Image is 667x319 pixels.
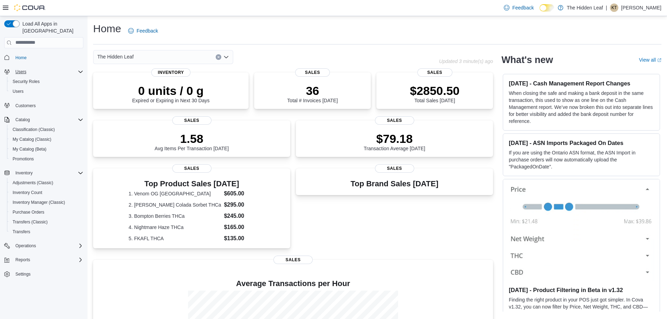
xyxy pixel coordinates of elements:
[610,4,618,12] div: Kenneth Townsend
[224,201,255,209] dd: $295.00
[7,188,86,197] button: Inventory Count
[224,212,255,220] dd: $245.00
[13,209,44,215] span: Purchase Orders
[155,132,229,151] div: Avg Items Per Transaction [DATE]
[273,256,313,264] span: Sales
[7,125,86,134] button: Classification (Classic)
[364,132,425,146] p: $79.18
[10,135,54,144] a: My Catalog (Classic)
[439,58,493,64] p: Updated 3 minute(s) ago
[287,84,338,98] p: 36
[512,4,534,11] span: Feedback
[137,27,158,34] span: Feedback
[10,87,26,96] a: Users
[93,22,121,36] h1: Home
[350,180,438,188] h3: Top Brand Sales [DATE]
[10,198,68,207] a: Inventory Manager (Classic)
[224,189,255,198] dd: $605.00
[14,4,46,11] img: Cova
[155,132,229,146] p: 1.58
[1,115,86,125] button: Catalog
[10,188,45,197] a: Inventory Count
[7,77,86,86] button: Security Roles
[295,68,330,77] span: Sales
[10,145,83,153] span: My Catalog (Beta)
[10,208,47,216] a: Purchase Orders
[15,103,36,109] span: Customers
[13,137,51,142] span: My Catalog (Classic)
[7,227,86,237] button: Transfers
[13,242,39,250] button: Operations
[13,229,30,235] span: Transfers
[10,218,83,226] span: Transfers (Classic)
[1,255,86,265] button: Reports
[1,168,86,178] button: Inventory
[13,146,47,152] span: My Catalog (Beta)
[657,58,661,62] svg: External link
[13,53,83,62] span: Home
[13,270,83,278] span: Settings
[15,55,27,61] span: Home
[13,68,29,76] button: Users
[223,54,229,60] button: Open list of options
[375,116,414,125] span: Sales
[375,164,414,173] span: Sales
[15,69,26,75] span: Users
[15,257,30,263] span: Reports
[4,50,83,298] nav: Complex example
[7,144,86,154] button: My Catalog (Beta)
[501,54,553,65] h2: What's new
[7,178,86,188] button: Adjustments (Classic)
[224,234,255,243] dd: $135.00
[172,164,211,173] span: Sales
[1,100,86,111] button: Customers
[287,84,338,103] div: Total # Invoices [DATE]
[13,200,65,205] span: Inventory Manager (Classic)
[99,279,487,288] h4: Average Transactions per Hour
[7,134,86,144] button: My Catalog (Classic)
[7,207,86,217] button: Purchase Orders
[10,145,49,153] a: My Catalog (Beta)
[15,170,33,176] span: Inventory
[10,155,37,163] a: Promotions
[15,117,30,123] span: Catalog
[10,125,58,134] a: Classification (Classic)
[128,235,221,242] dt: 5. FKAFL THCA
[1,53,86,63] button: Home
[10,228,83,236] span: Transfers
[13,127,55,132] span: Classification (Classic)
[540,4,554,12] input: Dark Mode
[13,116,33,124] button: Catalog
[10,208,83,216] span: Purchase Orders
[10,179,83,187] span: Adjustments (Classic)
[364,132,425,151] div: Transaction Average [DATE]
[13,101,83,110] span: Customers
[410,84,460,103] div: Total Sales [DATE]
[501,1,536,15] a: Feedback
[151,68,190,77] span: Inventory
[10,125,83,134] span: Classification (Classic)
[1,67,86,77] button: Users
[509,139,654,146] h3: [DATE] - ASN Imports Packaged On Dates
[13,79,40,84] span: Security Roles
[10,179,56,187] a: Adjustments (Classic)
[128,213,221,220] dt: 3. Bompton Berries THCa
[13,89,23,94] span: Users
[13,102,39,110] a: Customers
[1,269,86,279] button: Settings
[128,190,221,197] dt: 1. Venom OG [GEOGRAPHIC_DATA]
[10,218,50,226] a: Transfers (Classic)
[172,116,211,125] span: Sales
[10,198,83,207] span: Inventory Manager (Classic)
[132,84,210,103] div: Expired or Expiring in Next 30 Days
[410,84,460,98] p: $2850.50
[128,224,221,231] dt: 4. Nightmare Haze THCa
[216,54,221,60] button: Clear input
[7,197,86,207] button: Inventory Manager (Classic)
[7,217,86,227] button: Transfers (Classic)
[13,270,33,278] a: Settings
[509,286,654,293] h3: [DATE] - Product Filtering in Beta in v1.32
[1,241,86,251] button: Operations
[13,156,34,162] span: Promotions
[7,86,86,96] button: Users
